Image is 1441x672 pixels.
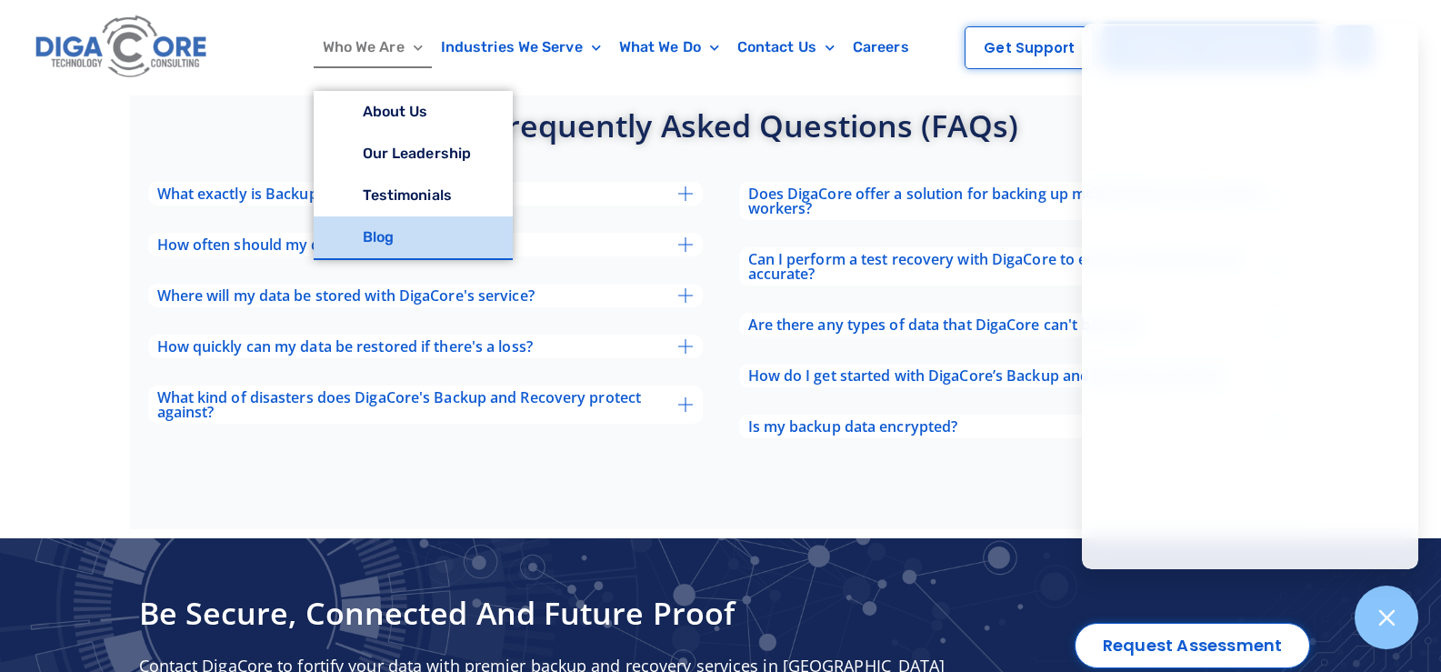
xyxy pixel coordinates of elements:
a: About Us [314,91,513,133]
a: Careers [844,26,918,68]
span: Where will my data be stored with DigaCore's service? [157,288,535,303]
span: Is my backup data encrypted? [748,419,958,434]
a: Who We Are [314,26,432,68]
span: How do I get started with DigaCore’s Backup and Recovery services? [748,368,1226,383]
h4: Be secure, connected and future proof [139,593,967,633]
img: Digacore logo 1 [31,9,213,85]
ul: Who We Are [314,91,513,260]
nav: Menu [288,26,944,68]
span: Are there any types of data that DigaCore can't back up? [748,317,1144,332]
a: Contact Us [728,26,844,68]
span: Can I perform a test recovery with DigaCore to ensure my backups are accurate? [748,252,1270,281]
a: Testimonials [314,175,513,216]
span: How quickly can my data be restored if there's a loss? [157,339,533,354]
a: What We Do [610,26,728,68]
span: How often should my data be backed up? [157,237,447,252]
a: Industries We Serve [432,26,610,68]
span: Does DigaCore offer a solution for backing up mobile devices and remote workers? [748,186,1270,216]
iframe: Chatgenie Messenger [1082,24,1418,569]
a: Our Leadership [314,133,513,175]
a: Blog [314,216,513,258]
span: What kind of disasters does DigaCore's Backup and Recovery protect against? [157,390,679,419]
a: Request Assessment [1075,623,1311,668]
span: What exactly is Backup and Recovery? [157,186,425,201]
a: Get Support [965,26,1094,69]
span: Get Support [984,41,1075,55]
h4: Our frequently asked questions (FAQs)​ [423,105,1018,145]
